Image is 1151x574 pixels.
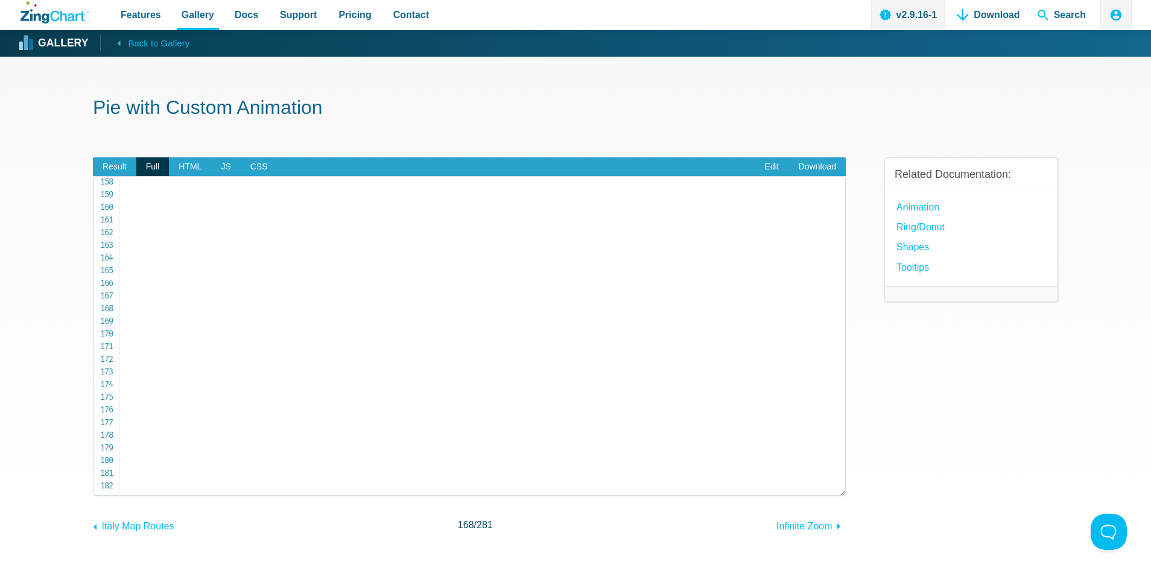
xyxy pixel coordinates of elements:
[280,7,317,23] span: Support
[776,521,832,531] span: Infinite Zoom
[896,219,945,235] a: Ring/Donut
[393,7,430,23] span: Contact
[477,520,493,530] span: 281
[38,38,88,49] strong: Gallery
[21,1,89,24] a: ZingChart Logo. Click to return to the homepage
[128,36,189,51] span: Back to Gallery
[101,521,174,531] span: Italy Map Routes
[121,7,161,23] span: Features
[896,199,939,215] a: Animation
[136,157,170,177] span: Full
[896,239,929,255] a: Shapes
[241,157,277,177] span: CSS
[458,520,474,530] span: 168
[93,95,1058,122] h1: Pie with Custom Animation
[755,157,789,177] a: Edit
[93,157,136,177] span: Result
[776,515,846,534] a: Infinite Zoom
[896,259,929,276] a: Tooltips
[235,7,258,23] span: Docs
[789,157,846,177] a: Download
[211,157,240,177] span: JS
[338,7,371,23] span: Pricing
[169,157,211,177] span: HTML
[182,7,214,23] span: Gallery
[458,517,493,533] span: /
[1091,514,1127,550] iframe: Toggle Customer Support
[895,168,1048,181] h3: Related Documentation:
[21,34,88,52] a: Gallery
[100,34,189,51] a: Back to Gallery
[93,515,174,534] a: Italy Map Routes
